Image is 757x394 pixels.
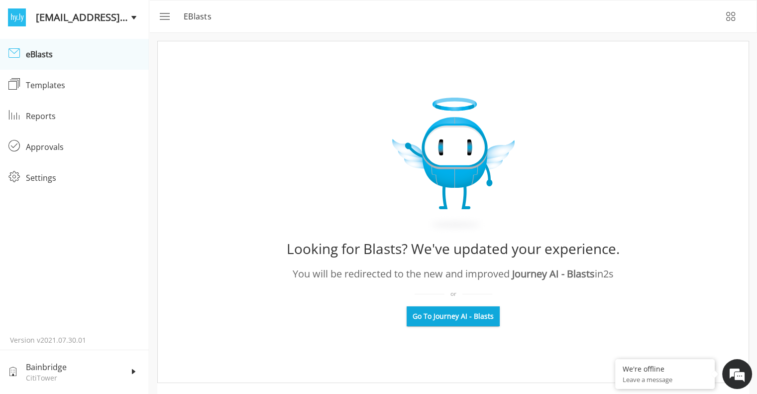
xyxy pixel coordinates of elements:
img: logo [8,8,26,26]
div: Settings [26,172,141,184]
p: Leave a message [623,375,707,384]
div: You will be redirected to the new and improved in 2 s [293,266,614,281]
div: Looking for Blasts? We've updated your experience. [287,237,620,261]
button: Go To Journey AI - Blasts [407,306,500,326]
button: menu [152,4,176,28]
span: [EMAIL_ADDRESS][DOMAIN_NAME] [36,10,131,25]
div: We're offline [623,364,707,374]
p: Version v2021.07.30.01 [10,335,139,345]
div: or [415,289,492,298]
img: expiry_Image [392,98,515,234]
span: Journey AI - Blasts [512,267,595,280]
div: eBlasts [26,48,141,60]
div: Approvals [26,141,141,153]
span: Go To Journey AI - Blasts [413,311,494,321]
p: eBlasts [184,10,217,22]
div: Reports [26,110,141,122]
div: Templates [26,79,141,91]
